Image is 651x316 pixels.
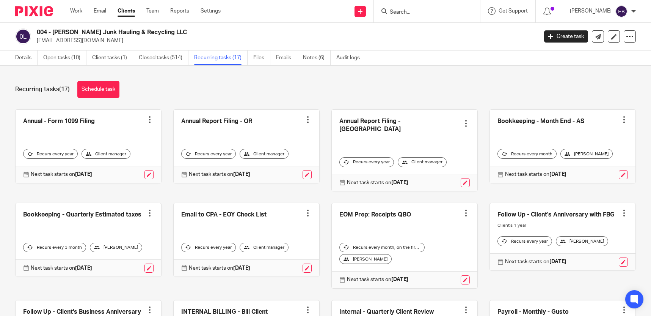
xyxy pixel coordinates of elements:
[505,258,566,265] p: Next task starts on
[347,179,408,186] p: Next task starts on
[92,51,133,65] a: Client tasks (1)
[82,149,130,159] div: Client manager
[139,51,188,65] a: Closed tasks (514)
[170,7,189,15] a: Reports
[118,7,135,15] a: Clients
[560,149,613,159] div: [PERSON_NAME]
[391,180,408,185] strong: [DATE]
[201,7,221,15] a: Settings
[90,243,142,253] div: [PERSON_NAME]
[339,254,392,264] div: [PERSON_NAME]
[549,172,566,177] strong: [DATE]
[146,7,159,15] a: Team
[347,276,408,283] p: Next task starts on
[23,243,86,253] div: Recurs every 3 month
[75,265,92,271] strong: [DATE]
[398,157,447,167] div: Client manager
[240,243,289,253] div: Client manager
[31,264,92,272] p: Next task starts on
[544,30,588,43] a: Create task
[339,157,394,167] div: Recurs every year
[59,86,70,92] span: (17)
[549,259,566,264] strong: [DATE]
[499,8,528,14] span: Get Support
[43,51,86,65] a: Open tasks (10)
[189,171,250,178] p: Next task starts on
[70,7,82,15] a: Work
[181,243,236,253] div: Recurs every year
[497,236,552,246] div: Recurs every year
[181,149,236,159] div: Recurs every year
[276,51,297,65] a: Emails
[336,51,366,65] a: Audit logs
[389,9,457,16] input: Search
[15,85,70,93] h1: Recurring tasks
[570,7,612,15] p: [PERSON_NAME]
[615,5,627,17] img: svg%3E
[94,7,106,15] a: Email
[391,277,408,282] strong: [DATE]
[253,51,270,65] a: Files
[339,243,425,253] div: Recurs every month, on the first workday
[23,149,78,159] div: Recurs every year
[37,28,433,36] h2: 004 - [PERSON_NAME] Junk Hauling & Recycling LLC
[15,28,31,44] img: svg%3E
[77,81,119,98] a: Schedule task
[303,51,331,65] a: Notes (6)
[75,172,92,177] strong: [DATE]
[194,51,248,65] a: Recurring tasks (17)
[31,171,92,178] p: Next task starts on
[556,236,608,246] div: [PERSON_NAME]
[233,265,250,271] strong: [DATE]
[505,171,566,178] p: Next task starts on
[497,149,557,159] div: Recurs every month
[189,264,250,272] p: Next task starts on
[240,149,289,159] div: Client manager
[15,51,38,65] a: Details
[37,37,533,44] p: [EMAIL_ADDRESS][DOMAIN_NAME]
[233,172,250,177] strong: [DATE]
[15,6,53,16] img: Pixie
